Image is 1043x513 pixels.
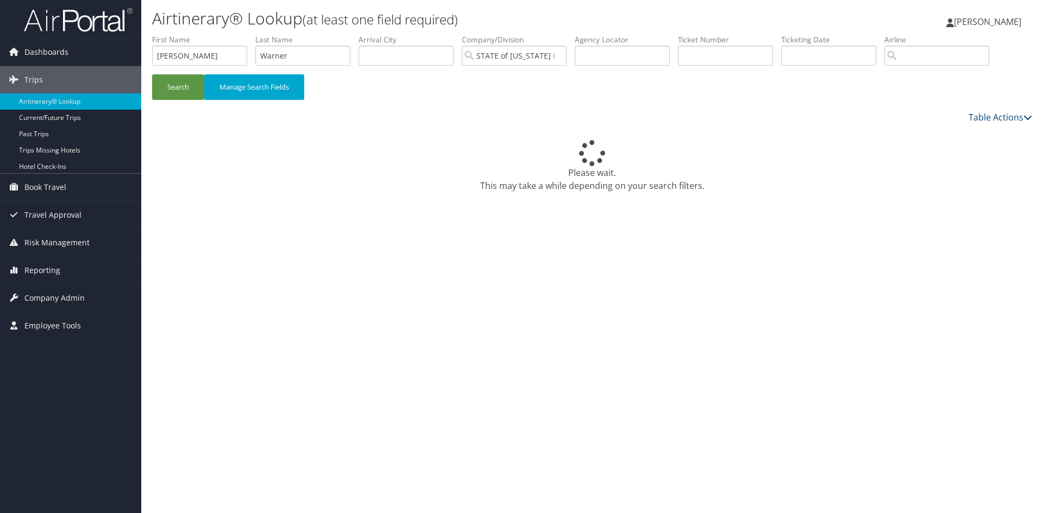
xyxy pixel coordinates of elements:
[152,74,204,100] button: Search
[152,140,1032,192] div: Please wait. This may take a while depending on your search filters.
[303,10,458,28] small: (at least one field required)
[24,174,66,201] span: Book Travel
[152,7,739,30] h1: Airtinerary® Lookup
[359,34,462,45] label: Arrival City
[462,34,575,45] label: Company/Division
[24,66,43,93] span: Trips
[24,7,133,33] img: airportal-logo.png
[255,34,359,45] label: Last Name
[24,312,81,339] span: Employee Tools
[946,5,1032,38] a: [PERSON_NAME]
[24,257,60,284] span: Reporting
[781,34,884,45] label: Ticketing Date
[575,34,678,45] label: Agency Locator
[969,111,1032,123] a: Table Actions
[24,284,85,312] span: Company Admin
[678,34,781,45] label: Ticket Number
[152,34,255,45] label: First Name
[954,16,1021,28] span: [PERSON_NAME]
[24,229,90,256] span: Risk Management
[24,201,81,229] span: Travel Approval
[24,39,68,66] span: Dashboards
[884,34,997,45] label: Airline
[204,74,304,100] button: Manage Search Fields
